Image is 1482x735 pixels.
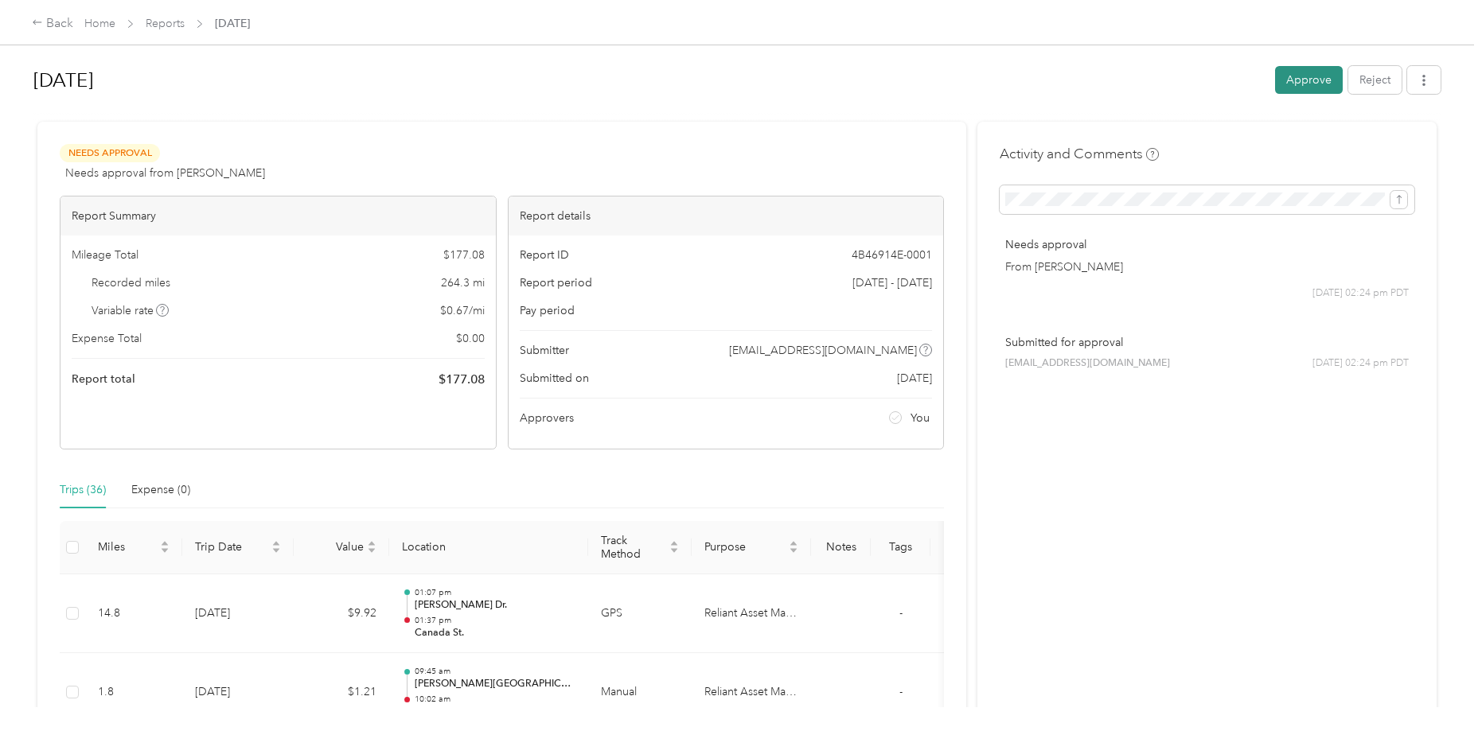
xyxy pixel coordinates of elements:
span: $ 0.67 / mi [440,302,485,319]
span: 4B46914E-0001 [852,247,932,263]
div: Report Summary [60,196,496,235]
p: 01:37 pm [415,615,575,626]
span: Expense Total [72,330,142,347]
td: [DATE] [182,653,294,733]
span: 264.3 mi [441,274,485,291]
span: [DATE] [897,370,932,387]
span: You [911,410,930,426]
span: $ 177.08 [439,370,485,389]
th: Purpose [692,521,811,574]
button: Reject [1348,66,1402,94]
span: $ 0.00 [456,330,485,347]
span: Value [306,540,364,554]
td: 14.8 [85,574,182,654]
p: 09:45 am [415,666,575,677]
a: Reports [146,17,185,30]
button: Approve [1275,66,1343,94]
div: Report details [509,196,944,235]
span: Needs Approval [60,144,160,162]
span: Report period [520,274,592,291]
span: Pay period [520,302,575,319]
th: Miles [85,521,182,574]
span: caret-down [367,546,376,555]
p: [PERSON_NAME] Dr. [415,705,575,719]
p: [PERSON_NAME] Dr. [415,598,575,612]
span: [DATE] - [DATE] [852,274,932,291]
span: - [899,685,903,698]
span: caret-down [789,546,798,555]
th: Tags [871,521,930,574]
span: Submitted on [520,370,589,387]
td: Manual [588,653,692,733]
p: Submitted for approval [1005,334,1409,351]
td: 1.8 [85,653,182,733]
span: caret-down [160,546,170,555]
td: [DATE] [182,574,294,654]
span: Purpose [704,540,786,554]
td: Reliant Asset Management Solutions [692,653,811,733]
span: caret-up [789,539,798,548]
span: caret-up [271,539,281,548]
td: Reliant Asset Management Solutions [692,574,811,654]
p: [PERSON_NAME][GEOGRAPHIC_DATA] [415,677,575,691]
iframe: Everlance-gr Chat Button Frame [1393,646,1482,735]
span: [EMAIL_ADDRESS][DOMAIN_NAME] [729,342,917,359]
span: Trip Date [195,540,268,554]
span: Approvers [520,410,574,426]
a: Home [84,17,115,30]
span: caret-down [271,546,281,555]
span: caret-up [669,539,679,548]
span: Miles [98,540,157,554]
span: caret-up [367,539,376,548]
span: Needs approval from [PERSON_NAME] [65,165,265,181]
p: Canada St. [415,626,575,640]
span: - [899,606,903,620]
th: Value [294,521,389,574]
p: Needs approval [1005,236,1409,253]
th: Location [389,521,588,574]
h1: September 16 [33,61,1264,99]
th: Track Method [588,521,692,574]
th: Trip Date [182,521,294,574]
span: Submitter [520,342,569,359]
p: 10:02 am [415,694,575,705]
span: $ 177.08 [443,247,485,263]
span: Mileage Total [72,247,138,263]
span: Report ID [520,247,569,263]
span: caret-down [669,546,679,555]
div: Expense (0) [131,481,190,499]
span: [DATE] 02:24 pm PDT [1312,286,1409,301]
span: Recorded miles [92,274,170,291]
td: GPS [588,574,692,654]
span: Variable rate [92,302,170,319]
div: Back [32,14,73,33]
th: Notes [811,521,871,574]
span: Report total [72,371,135,387]
span: [DATE] 02:24 pm PDT [1312,356,1409,371]
h4: Activity and Comments [1000,144,1159,164]
span: [DATE] [215,15,250,32]
td: $9.92 [294,574,389,654]
td: $1.21 [294,653,389,733]
p: 01:07 pm [415,587,575,598]
span: caret-up [160,539,170,548]
div: Trips (36) [60,481,106,499]
p: From [PERSON_NAME] [1005,259,1409,275]
span: Track Method [601,534,666,561]
span: [EMAIL_ADDRESS][DOMAIN_NAME] [1005,356,1170,371]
